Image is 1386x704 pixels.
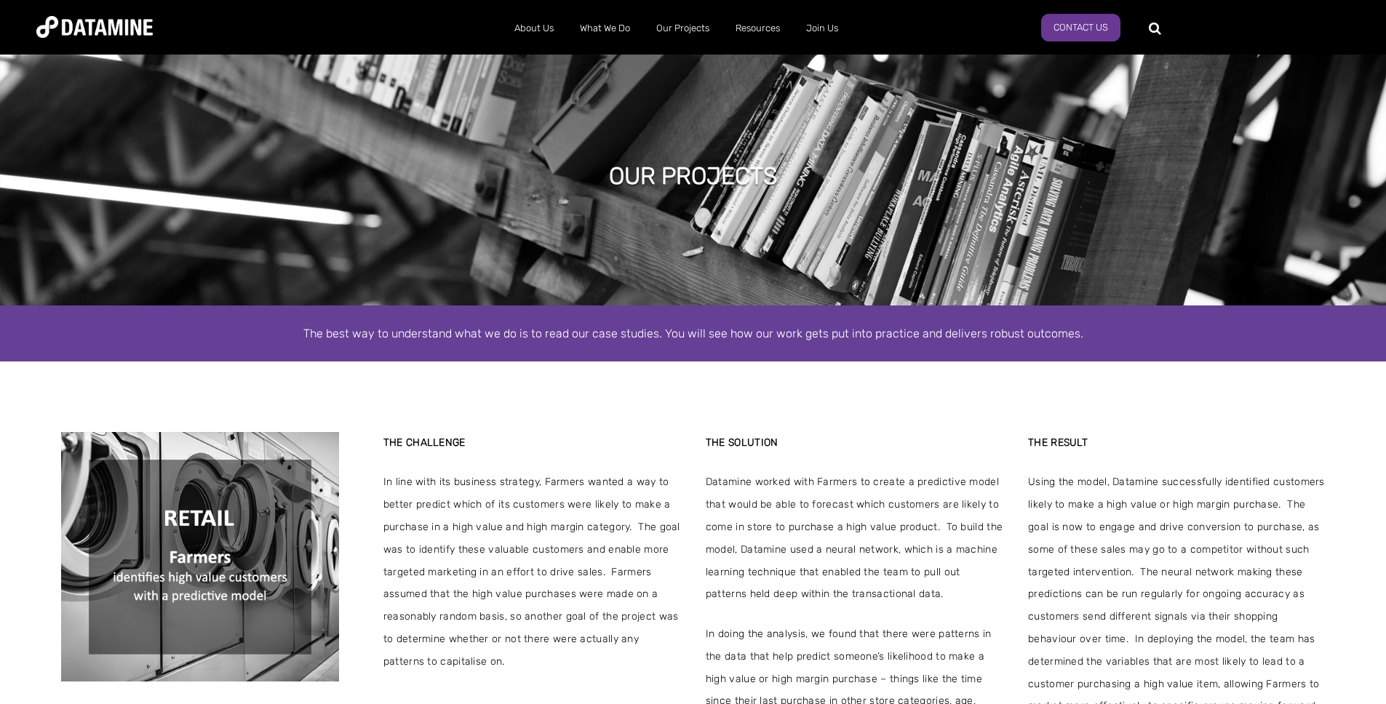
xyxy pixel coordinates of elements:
[793,9,851,47] a: Join Us
[383,436,466,449] strong: THE CHALLENGE
[383,471,680,673] span: In line with its business strategy, Farmers wanted a way to better predict which of its customers...
[36,16,153,38] img: Datamine
[1041,14,1120,41] a: Contact Us
[643,9,722,47] a: Our Projects
[722,9,793,47] a: Resources
[567,9,643,47] a: What We Do
[609,160,778,192] h1: Our projects
[279,324,1108,343] div: The best way to understand what we do is to read our case studies. You will see how our work gets...
[706,471,1003,606] span: Datamine worked with Farmers to create a predictive model that would be able to forecast which cu...
[1028,436,1088,449] strong: THE RESULT
[501,9,567,47] a: About Us
[61,432,339,681] img: Farmers%20Case%20Study%20Image-1.png
[706,436,778,449] strong: THE SOLUTION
